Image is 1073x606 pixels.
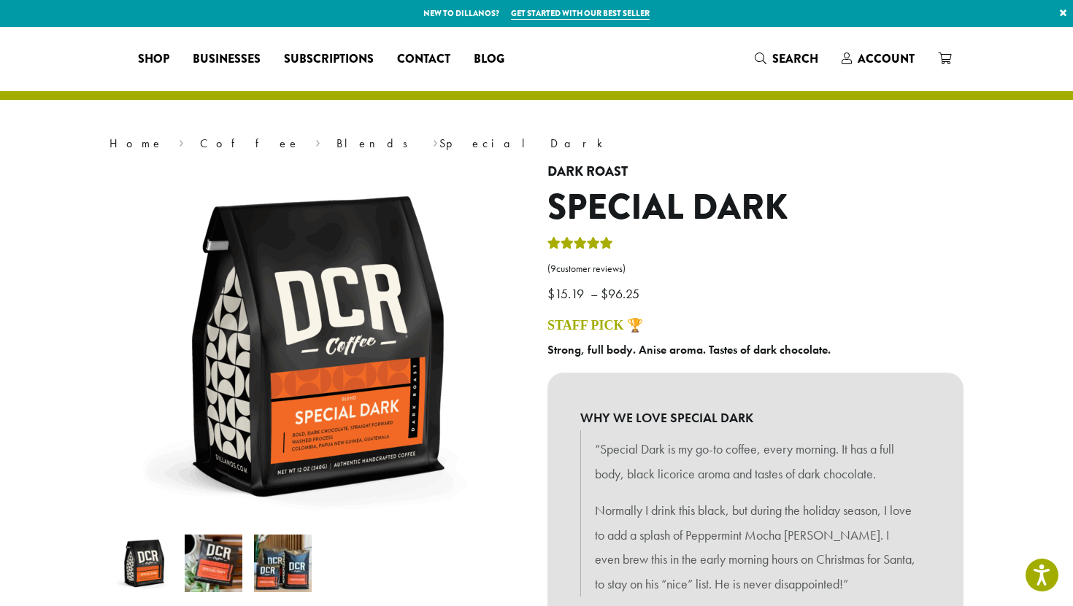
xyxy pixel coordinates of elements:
[474,50,504,69] span: Blog
[772,50,818,67] span: Search
[601,285,608,302] span: $
[336,136,418,151] a: Blends
[109,136,164,151] a: Home
[601,285,643,302] bdi: 96.25
[580,405,931,430] b: WHY WE LOVE SPECIAL DARK
[547,262,964,276] a: (9customer reviews)
[185,535,242,592] img: Special Dark - Image 2
[284,50,374,69] span: Subscriptions
[547,318,643,333] a: STAFF PICK 🏆
[591,285,598,302] span: –
[547,285,555,302] span: $
[254,535,312,592] img: Special Dark - Image 3
[135,164,500,529] img: Special Dark
[138,50,169,69] span: Shop
[126,47,181,71] a: Shop
[200,136,300,151] a: Coffee
[547,187,964,229] h1: Special Dark
[858,50,915,67] span: Account
[547,342,831,357] b: Strong, full body. Anise aroma. Tastes of dark chocolate.
[115,535,173,592] img: Special Dark
[547,285,588,302] bdi: 15.19
[550,263,556,275] span: 9
[547,235,613,257] div: Rated 5.00 out of 5
[433,130,438,152] span: ›
[547,164,964,180] h4: Dark Roast
[743,47,830,71] a: Search
[109,135,964,152] nav: Breadcrumb
[193,50,261,69] span: Businesses
[511,7,650,20] a: Get started with our best seller
[397,50,450,69] span: Contact
[595,498,916,597] p: Normally I drink this black, but during the holiday season, I love to add a splash of Peppermint ...
[179,130,184,152] span: ›
[595,437,916,486] p: “Special Dark is my go-to coffee, every morning. It has a full body, black licorice aroma and tas...
[315,130,320,152] span: ›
